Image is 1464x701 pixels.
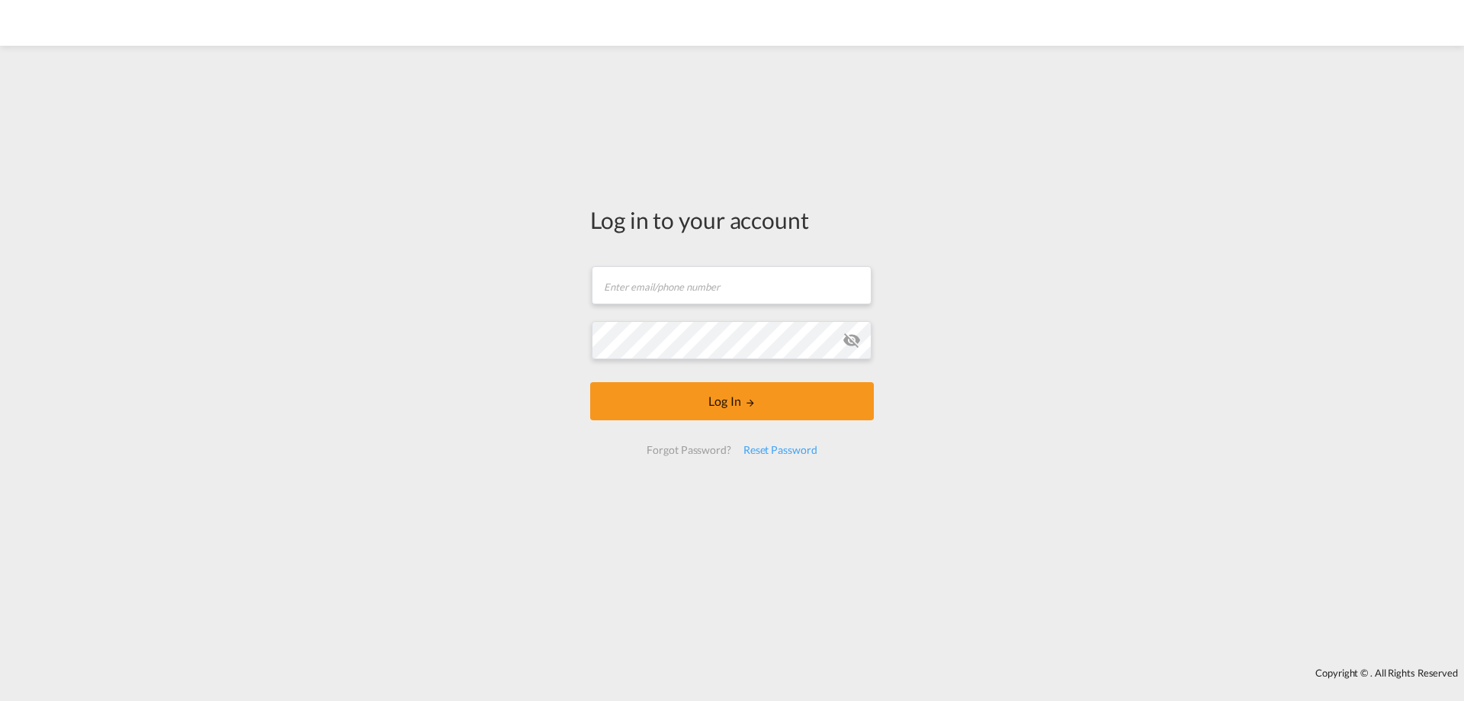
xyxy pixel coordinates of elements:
div: Log in to your account [590,204,874,236]
md-icon: icon-eye-off [843,331,861,349]
div: Forgot Password? [640,436,737,464]
input: Enter email/phone number [592,266,872,304]
div: Reset Password [737,436,823,464]
button: LOGIN [590,382,874,420]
